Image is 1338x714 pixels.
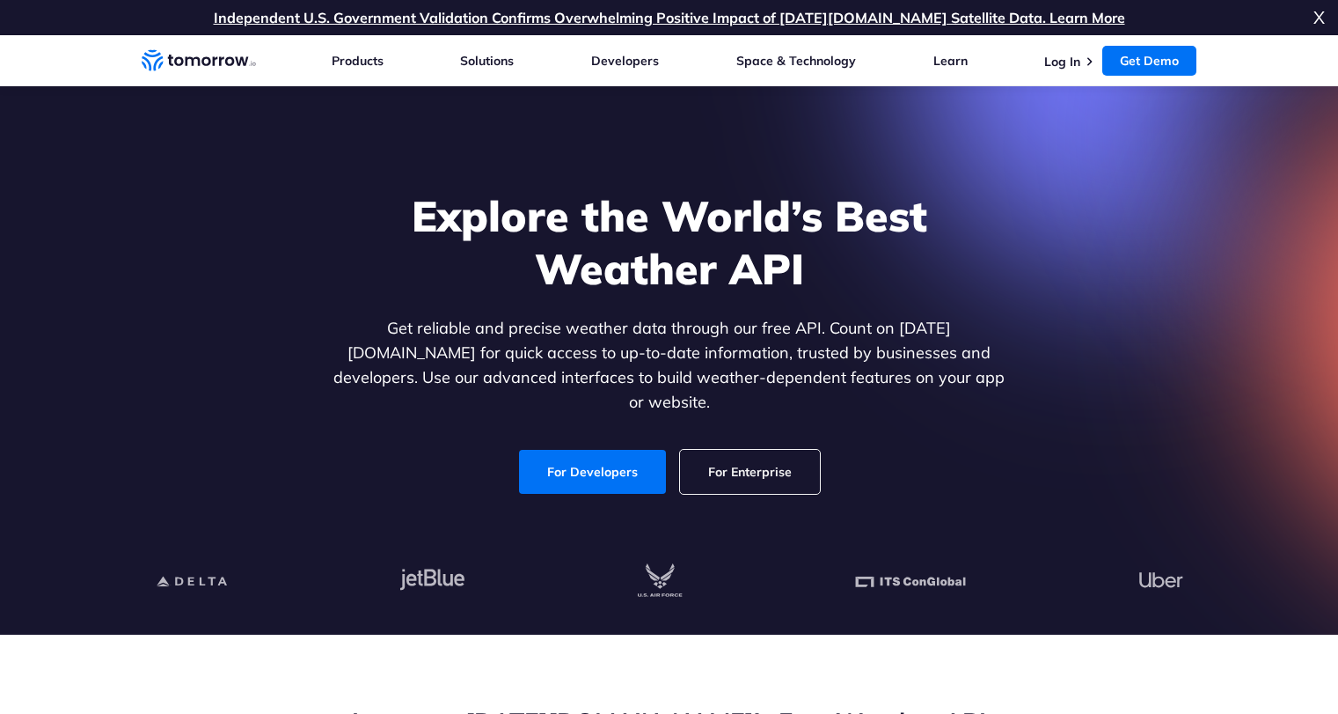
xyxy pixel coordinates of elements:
a: Log In [1044,54,1080,70]
a: Home link [142,48,256,74]
a: Learn [933,53,968,69]
p: Get reliable and precise weather data through our free API. Count on [DATE][DOMAIN_NAME] for quic... [330,316,1009,415]
a: Solutions [460,53,514,69]
a: Products [332,53,384,69]
a: Space & Technology [736,53,856,69]
a: Get Demo [1102,46,1196,76]
h1: Explore the World’s Best Weather API [330,189,1009,295]
a: Independent U.S. Government Validation Confirms Overwhelming Positive Impact of [DATE][DOMAIN_NAM... [214,9,1125,26]
a: For Developers [519,450,666,494]
a: For Enterprise [680,450,820,494]
a: Developers [591,53,659,69]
